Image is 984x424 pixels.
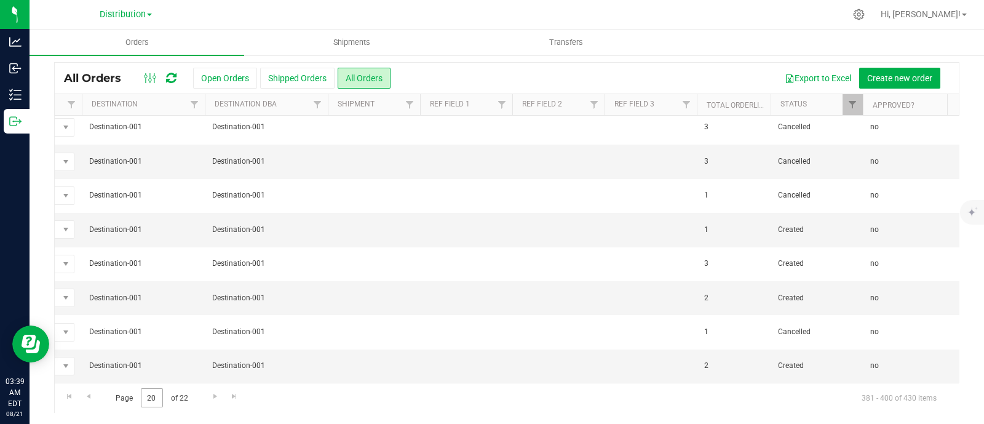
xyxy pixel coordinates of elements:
[100,9,146,20] span: Distribution
[9,115,22,127] inline-svg: Outbound
[338,100,375,108] a: Shipment
[584,94,605,115] a: Filter
[704,292,708,304] span: 2
[400,94,420,115] a: Filter
[843,94,863,115] a: Filter
[704,326,708,338] span: 1
[778,292,855,304] span: Created
[89,224,197,236] span: Destination-001
[704,121,708,133] span: 3
[870,326,879,338] span: no
[317,37,387,48] span: Shipments
[859,68,940,89] button: Create new order
[676,94,697,115] a: Filter
[92,100,138,108] a: Destination
[9,36,22,48] inline-svg: Analytics
[778,224,855,236] span: Created
[89,326,197,338] span: Destination-001
[30,30,244,55] a: Orders
[778,121,855,133] span: Cancelled
[777,68,859,89] button: Export to Excel
[338,68,391,89] button: All Orders
[212,326,320,338] span: Destination-001
[533,37,600,48] span: Transfers
[212,292,320,304] span: Destination-001
[430,100,470,108] a: Ref Field 1
[852,388,946,407] span: 381 - 400 of 430 items
[60,388,78,405] a: Go to the first page
[212,258,320,270] span: Destination-001
[522,100,562,108] a: Ref Field 2
[226,388,244,405] a: Go to the last page
[704,156,708,167] span: 3
[193,68,257,89] button: Open Orders
[89,258,197,270] span: Destination-001
[89,292,197,304] span: Destination-001
[212,156,320,167] span: Destination-001
[873,101,915,110] a: Approved?
[780,100,807,108] a: Status
[9,62,22,74] inline-svg: Inbound
[109,37,165,48] span: Orders
[89,156,197,167] span: Destination-001
[704,360,708,372] span: 2
[141,388,163,407] input: 20
[881,9,961,19] span: Hi, [PERSON_NAME]!
[704,190,708,201] span: 1
[212,190,320,201] span: Destination-001
[867,73,932,83] span: Create new order
[704,258,708,270] span: 3
[778,360,855,372] span: Created
[260,68,335,89] button: Shipped Orders
[870,292,879,304] span: no
[79,388,97,405] a: Go to the previous page
[778,258,855,270] span: Created
[105,388,198,407] span: Page of 22
[307,94,328,115] a: Filter
[492,94,512,115] a: Filter
[870,224,879,236] span: no
[707,101,773,110] a: Total Orderlines
[206,388,224,405] a: Go to the next page
[89,360,197,372] span: Destination-001
[212,121,320,133] span: Destination-001
[778,326,855,338] span: Cancelled
[459,30,673,55] a: Transfers
[61,94,82,115] a: Filter
[64,71,133,85] span: All Orders
[6,409,24,418] p: 08/21
[870,258,879,270] span: no
[6,376,24,409] p: 03:39 AM EDT
[870,156,879,167] span: no
[89,121,197,133] span: Destination-001
[704,224,708,236] span: 1
[244,30,459,55] a: Shipments
[778,190,855,201] span: Cancelled
[870,360,879,372] span: no
[212,360,320,372] span: Destination-001
[870,190,879,201] span: no
[212,224,320,236] span: Destination-001
[12,326,49,362] iframe: Resource center
[184,94,205,115] a: Filter
[9,89,22,101] inline-svg: Inventory
[215,100,277,108] a: Destination DBA
[89,190,197,201] span: Destination-001
[870,121,879,133] span: no
[614,100,654,108] a: Ref Field 3
[851,9,867,20] div: Manage settings
[778,156,855,167] span: Cancelled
